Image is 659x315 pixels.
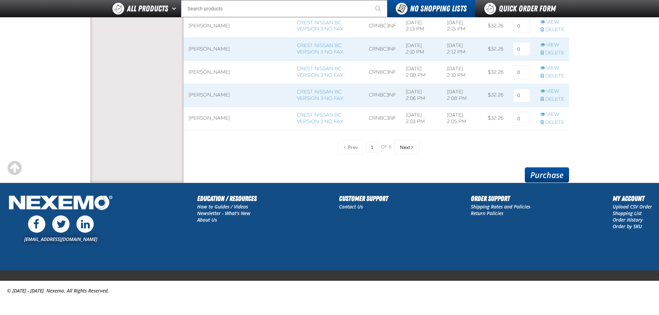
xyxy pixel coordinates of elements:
input: 0 [513,112,530,126]
td: [PERSON_NAME] [184,38,292,61]
a: Crest Nissan BC Version 3 No Fax [297,89,343,101]
td: CrNBC3NF [364,38,401,61]
a: About Us [197,216,217,223]
a: View row action [540,42,564,48]
span: Next Page [400,145,410,150]
td: $32.26 [483,15,508,38]
td: $32.26 [483,38,508,61]
a: View row action [540,19,564,26]
a: [EMAIL_ADDRESS][DOMAIN_NAME] [24,236,97,242]
a: Newsletter - What's New [197,210,250,216]
a: Crest Nissan BC Version 3 No Fax [297,112,343,124]
input: 0 [513,19,530,33]
span: No Shopping Lists [410,4,467,13]
a: Crest Nissan BC Version 3 No Fax [297,43,343,55]
a: Contact Us [339,203,363,210]
td: [DATE] 2:10 PM [401,38,442,61]
a: View row action [540,111,564,118]
a: Order by SKU [613,223,642,230]
a: Upload CSV Order [613,203,652,210]
a: How to Guides / Videos [197,203,248,210]
a: View row action [540,65,564,72]
td: CrNBC3NF [364,107,401,130]
a: Delete row action [540,119,564,126]
input: 0 [513,42,530,56]
td: CrNBC3NF [364,15,401,38]
a: Delete row action [540,50,564,56]
td: $32.26 [483,61,508,84]
span: All Products [127,2,168,15]
a: View row action [540,88,564,95]
h2: My Account [613,193,652,204]
td: $32.26 [483,107,508,130]
input: 0 [513,89,530,102]
a: Shopping List [613,210,642,216]
a: Purchase [525,167,569,183]
td: [DATE] 2:10 PM [442,61,483,84]
td: CrNBC3NF [364,84,401,107]
td: [PERSON_NAME] [184,84,292,107]
td: [DATE] 2:03 PM [401,107,442,130]
td: [DATE] 2:08 PM [442,84,483,107]
td: [DATE] 2:13 PM [401,15,442,38]
div: Scroll to the top [7,160,22,176]
input: Current page number [366,142,378,153]
td: [PERSON_NAME] [184,15,292,38]
h2: Order Support [471,193,530,204]
a: Crest Nissan BC Version 3 No Fax [297,66,343,78]
td: [DATE] 2:05 PM [442,107,483,130]
a: Shipping Rates and Policies [471,203,530,210]
span: of 6 [381,144,392,150]
td: [DATE] 2:15 PM [442,15,483,38]
td: [DATE] 2:06 PM [401,84,442,107]
a: Order History [613,216,643,223]
a: Delete row action [540,73,564,80]
h2: Education / Resources [197,193,257,204]
button: Next Page [394,140,420,155]
td: [PERSON_NAME] [184,107,292,130]
a: Delete row action [540,96,564,103]
td: [DATE] 2:08 PM [401,61,442,84]
a: Return Policies [471,210,503,216]
a: Crest Nissan BC Version 3 No Fax [297,20,343,32]
a: Delete row action [540,27,564,33]
input: 0 [513,65,530,79]
h2: Customer Support [339,193,388,204]
td: [PERSON_NAME] [184,61,292,84]
td: CrNBC3NF [364,61,401,84]
img: Nexemo Logo [7,193,115,214]
td: [DATE] 2:12 PM [442,38,483,61]
td: $32.26 [483,84,508,107]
